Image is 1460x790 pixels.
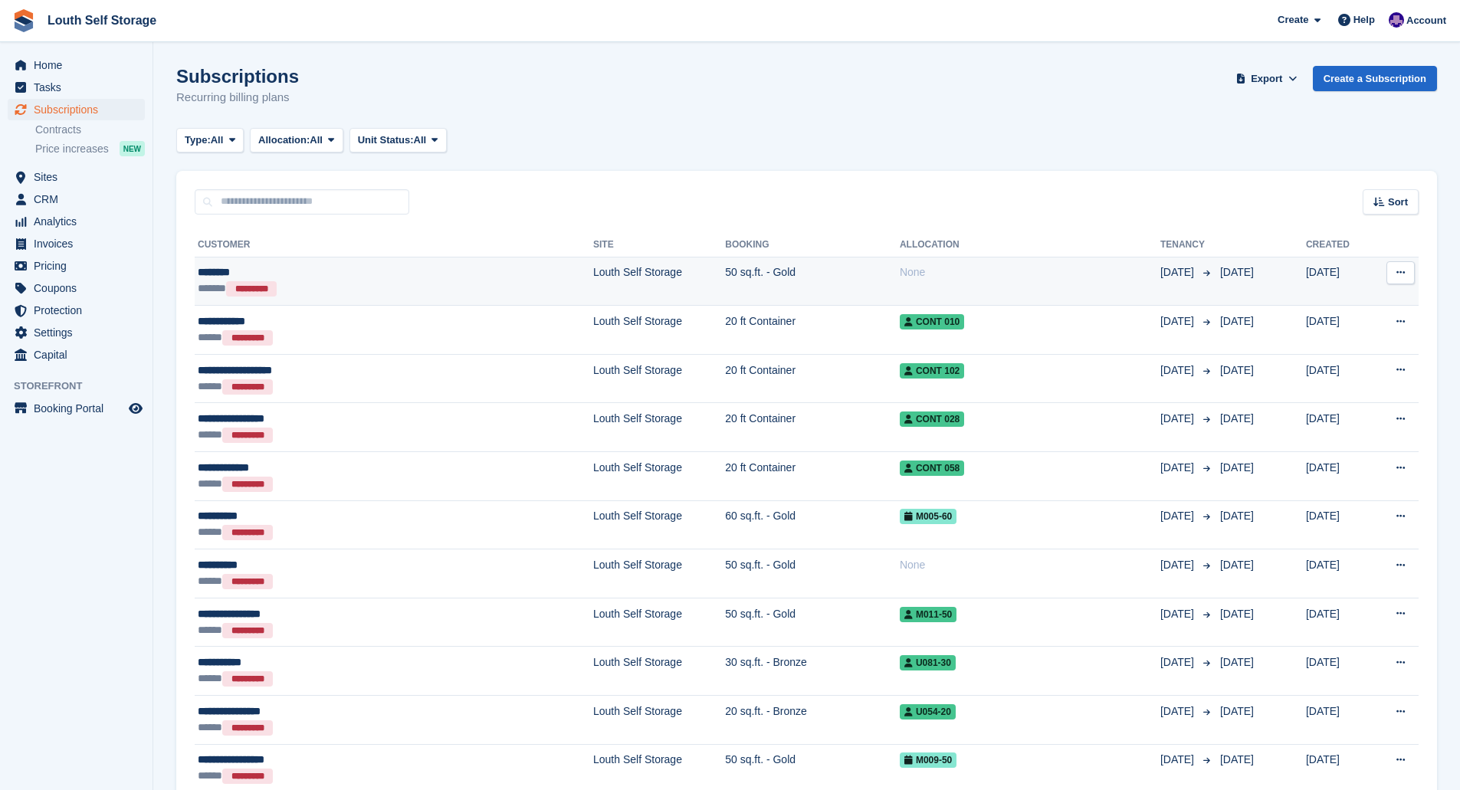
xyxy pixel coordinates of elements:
span: M011-50 [900,607,956,622]
span: [DATE] [1160,313,1197,329]
button: Unit Status: All [349,128,447,153]
span: Type: [185,133,211,148]
td: 20 ft Container [725,354,900,403]
span: [DATE] [1220,266,1254,278]
td: Louth Self Storage [593,257,725,306]
a: menu [8,277,145,299]
a: menu [8,188,145,210]
a: menu [8,77,145,98]
td: Louth Self Storage [593,354,725,403]
span: Help [1353,12,1375,28]
td: [DATE] [1306,549,1371,598]
span: Pricing [34,255,126,277]
span: Cont 058 [900,461,964,476]
button: Type: All [176,128,244,153]
th: Booking [725,233,900,257]
td: 50 sq.ft. - Gold [725,257,900,306]
a: menu [8,344,145,365]
span: [DATE] [1220,510,1254,522]
span: [DATE] [1220,608,1254,620]
span: Price increases [35,142,109,156]
span: Allocation: [258,133,310,148]
td: Louth Self Storage [593,500,725,549]
span: [DATE] [1160,264,1197,280]
td: [DATE] [1306,647,1371,696]
td: 20 ft Container [725,452,900,501]
span: Booking Portal [34,398,126,419]
span: Home [34,54,126,76]
span: [DATE] [1220,364,1254,376]
span: Settings [34,322,126,343]
span: Account [1406,13,1446,28]
div: None [900,264,1160,280]
button: Allocation: All [250,128,343,153]
span: Cont 010 [900,314,964,329]
span: Storefront [14,379,153,394]
span: [DATE] [1220,753,1254,765]
span: [DATE] [1220,412,1254,425]
span: Create [1278,12,1308,28]
td: 60 sq.ft. - Gold [725,500,900,549]
a: menu [8,54,145,76]
th: Created [1306,233,1371,257]
span: Subscriptions [34,99,126,120]
h1: Subscriptions [176,66,299,87]
span: Unit Status: [358,133,414,148]
span: Capital [34,344,126,365]
span: [DATE] [1160,557,1197,573]
a: menu [8,255,145,277]
div: None [900,557,1160,573]
a: menu [8,233,145,254]
span: Sort [1388,195,1408,210]
td: [DATE] [1306,500,1371,549]
span: M009-50 [900,752,956,768]
span: Sites [34,166,126,188]
span: [DATE] [1160,606,1197,622]
td: [DATE] [1306,452,1371,501]
span: All [310,133,323,148]
td: Louth Self Storage [593,452,725,501]
div: NEW [120,141,145,156]
span: Analytics [34,211,126,232]
td: 20 sq.ft. - Bronze [725,696,900,745]
button: Export [1233,66,1301,91]
img: Matthew Frith [1389,12,1404,28]
a: menu [8,211,145,232]
span: [DATE] [1220,559,1254,571]
p: Recurring billing plans [176,89,299,107]
span: M005-60 [900,509,956,524]
span: All [211,133,224,148]
td: Louth Self Storage [593,647,725,696]
span: [DATE] [1220,656,1254,668]
span: Invoices [34,233,126,254]
a: menu [8,99,145,120]
td: 20 ft Container [725,306,900,355]
span: [DATE] [1160,460,1197,476]
a: Price increases NEW [35,140,145,157]
span: Protection [34,300,126,321]
a: Preview store [126,399,145,418]
span: Cont 102 [900,363,964,379]
td: [DATE] [1306,306,1371,355]
th: Customer [195,233,593,257]
td: 20 ft Container [725,403,900,452]
a: Louth Self Storage [41,8,162,33]
span: [DATE] [1160,752,1197,768]
th: Site [593,233,725,257]
td: [DATE] [1306,257,1371,306]
td: [DATE] [1306,354,1371,403]
a: menu [8,322,145,343]
span: [DATE] [1160,411,1197,427]
span: Tasks [34,77,126,98]
span: [DATE] [1220,461,1254,474]
span: [DATE] [1160,508,1197,524]
a: menu [8,398,145,419]
span: U054-20 [900,704,956,720]
span: [DATE] [1220,705,1254,717]
td: 50 sq.ft. - Gold [725,598,900,647]
td: [DATE] [1306,696,1371,745]
span: [DATE] [1160,703,1197,720]
td: Louth Self Storage [593,403,725,452]
td: 30 sq.ft. - Bronze [725,647,900,696]
th: Tenancy [1160,233,1214,257]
